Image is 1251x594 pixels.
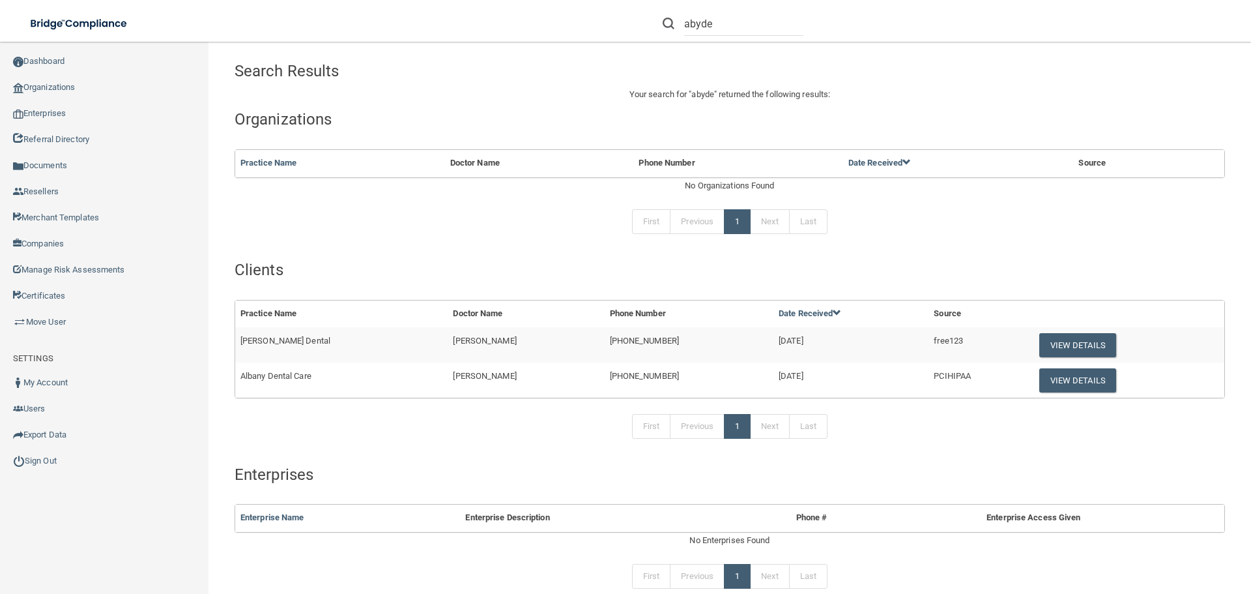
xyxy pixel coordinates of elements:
[789,414,827,439] a: Last
[20,10,139,37] img: bridge_compliance_login_screen.278c3ca4.svg
[632,209,671,234] a: First
[1039,368,1116,393] button: View Details
[235,261,1225,278] h4: Clients
[934,371,971,381] span: PCIHIPAA
[1073,150,1191,177] th: Source
[724,564,751,589] a: 1
[724,414,751,439] a: 1
[1026,501,1235,554] iframe: Drift Widget Chat Controller
[750,414,789,439] a: Next
[874,505,1192,531] th: Enterprise Access Given
[789,564,827,589] a: Last
[670,564,725,589] a: Previous
[240,371,311,381] span: Albany Dental Care
[453,371,516,381] span: [PERSON_NAME]
[750,564,789,589] a: Next
[13,430,23,440] img: icon-export.b9366987.png
[1039,333,1116,357] button: View Details
[13,83,23,93] img: organization-icon.f8decf85.png
[460,505,748,531] th: Enterprise Description
[934,336,963,346] span: free123
[13,351,53,366] label: SETTINGS
[13,186,23,197] img: ic_reseller.de258add.png
[779,308,841,318] a: Date Received
[684,12,803,36] input: Search
[235,63,636,80] h4: Search Results
[13,378,23,388] img: ic_user_dark.df1a06c3.png
[445,150,634,177] th: Doctor Name
[235,533,1225,548] div: No Enterprises Found
[632,414,671,439] a: First
[235,301,448,327] th: Practice Name
[670,414,725,439] a: Previous
[13,455,25,467] img: ic_power_dark.7ecde6b1.png
[13,404,23,414] img: icon-users.e205127d.png
[13,161,23,171] img: icon-documents.8dae5593.png
[632,564,671,589] a: First
[13,110,23,119] img: enterprise.0d942306.png
[633,150,842,177] th: Phone Number
[240,512,304,522] a: Enterprise Name
[789,209,827,234] a: Last
[748,505,874,531] th: Phone #
[235,87,1225,102] p: Your search for " " returned the following results:
[240,158,296,168] a: Practice Name
[13,316,26,329] img: briefcase.64adab9b.png
[848,158,911,168] a: Date Received
[240,336,330,346] span: [PERSON_NAME] Dental
[670,209,725,234] a: Previous
[663,18,674,29] img: ic-search.3b580494.png
[610,371,679,381] span: [PHONE_NUMBER]
[235,178,1225,194] div: No Organizations Found
[13,57,23,67] img: ic_dashboard_dark.d01f4a41.png
[453,336,516,346] span: [PERSON_NAME]
[724,209,751,234] a: 1
[235,466,1225,483] h4: Enterprises
[605,301,773,327] th: Phone Number
[235,111,1225,128] h4: Organizations
[448,301,604,327] th: Doctor Name
[691,89,714,99] span: abyde
[750,209,789,234] a: Next
[928,301,1029,327] th: Source
[610,336,679,346] span: [PHONE_NUMBER]
[779,336,803,346] span: [DATE]
[779,371,803,381] span: [DATE]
